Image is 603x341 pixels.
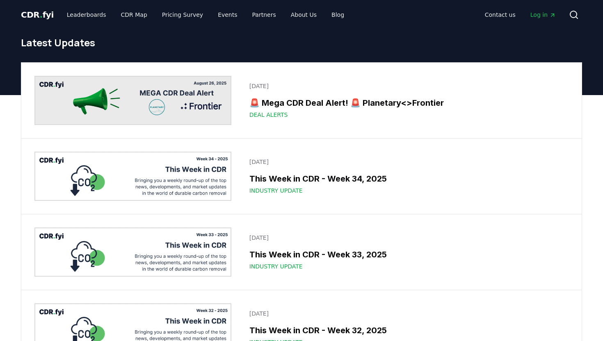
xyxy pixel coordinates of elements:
[21,36,582,49] h1: Latest Updates
[34,152,231,201] img: This Week in CDR - Week 34, 2025 blog post image
[60,7,351,22] nav: Main
[244,153,569,200] a: [DATE]This Week in CDR - Week 34, 2025Industry Update
[34,227,231,277] img: This Week in CDR - Week 33, 2025 blog post image
[211,7,244,22] a: Events
[244,229,569,275] a: [DATE]This Week in CDR - Week 33, 2025Industry Update
[249,111,288,119] span: Deal Alerts
[249,262,303,271] span: Industry Update
[284,7,323,22] a: About Us
[34,76,231,125] img: 🚨 Mega CDR Deal Alert! 🚨 Planetary<>Frontier blog post image
[478,7,562,22] nav: Main
[524,7,562,22] a: Log in
[249,248,564,261] h3: This Week in CDR - Week 33, 2025
[478,7,522,22] a: Contact us
[249,82,564,90] p: [DATE]
[249,158,564,166] p: [DATE]
[244,77,569,124] a: [DATE]🚨 Mega CDR Deal Alert! 🚨 Planetary<>FrontierDeal Alerts
[249,186,303,195] span: Industry Update
[249,97,564,109] h3: 🚨 Mega CDR Deal Alert! 🚨 Planetary<>Frontier
[155,7,210,22] a: Pricing Survey
[530,11,556,19] span: Log in
[249,309,564,318] p: [DATE]
[60,7,113,22] a: Leaderboards
[249,324,564,336] h3: This Week in CDR - Week 32, 2025
[40,10,43,20] span: .
[249,173,564,185] h3: This Week in CDR - Week 34, 2025
[246,7,283,22] a: Partners
[114,7,154,22] a: CDR Map
[21,9,54,20] a: CDR.fyi
[325,7,351,22] a: Blog
[21,10,54,20] span: CDR fyi
[249,234,564,242] p: [DATE]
